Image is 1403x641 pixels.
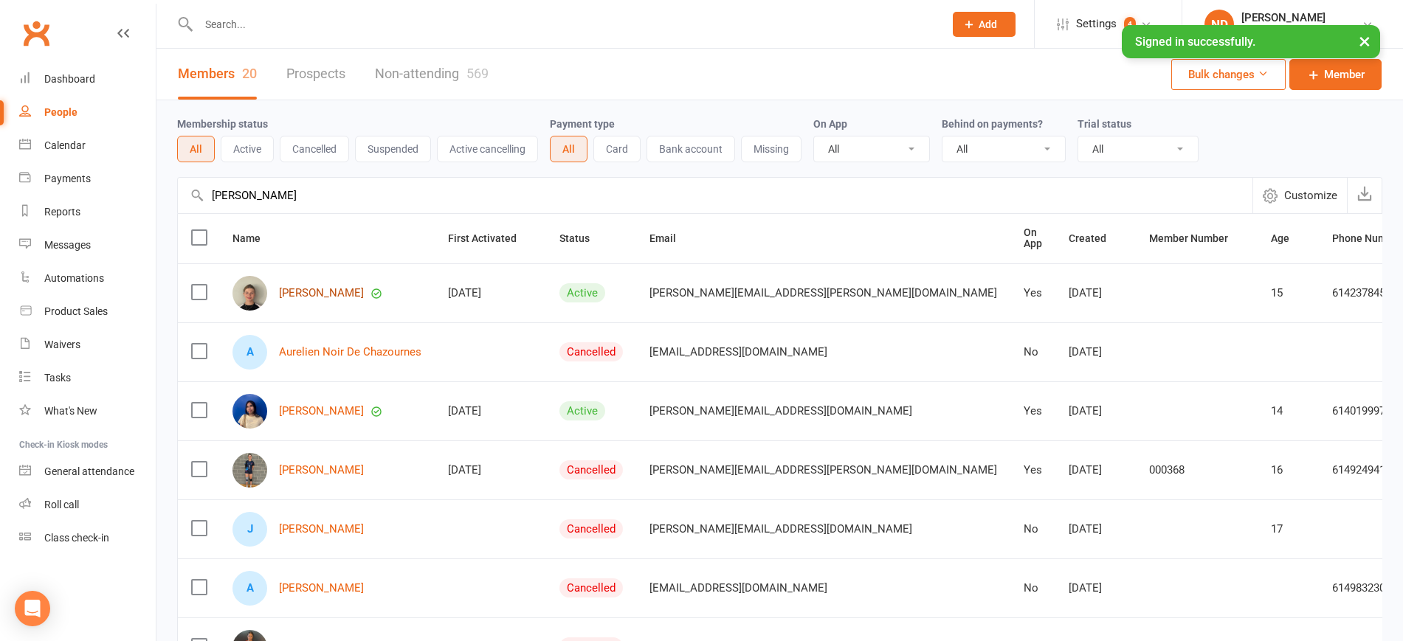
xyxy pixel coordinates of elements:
button: Customize [1252,178,1347,213]
button: Cancelled [280,136,349,162]
a: [PERSON_NAME] [279,405,364,417]
div: Payments [44,173,91,184]
div: No [1024,582,1042,595]
label: On App [813,118,847,130]
label: Membership status [177,118,268,130]
div: Amelia [232,571,267,606]
div: Cancelled [559,578,623,597]
span: Member [1324,66,1365,83]
span: Name [232,232,277,244]
div: Open Intercom Messenger [15,591,50,626]
div: Yes [1024,287,1042,299]
div: [DATE] [1069,405,1123,417]
div: 000368 [1149,464,1244,477]
div: Aurelien [232,335,267,370]
div: [DATE] [448,287,533,299]
a: Prospects [286,49,345,100]
a: Non-attending569 [375,49,489,100]
span: First Activated [448,232,533,244]
a: Dashboard [19,63,156,96]
div: Reports [44,206,80,218]
div: Yes [1024,464,1042,477]
div: 15 [1271,287,1306,299]
a: General attendance kiosk mode [19,455,156,488]
a: Automations [19,262,156,295]
button: Name [232,229,277,247]
div: Active [559,401,605,420]
div: Tasks [44,372,71,384]
a: [PERSON_NAME] [279,582,364,595]
span: [EMAIL_ADDRESS][DOMAIN_NAME] [649,574,827,602]
a: Reports [19,195,156,229]
div: Cancelled [559,460,623,479]
div: Cancelled [559,519,623,538]
a: [PERSON_NAME] [279,464,364,477]
a: Clubworx [18,15,55,52]
button: Suspended [355,136,431,162]
div: ProVolley Pty Ltd [1241,24,1326,38]
div: 16 [1271,464,1306,477]
a: Members20 [178,49,257,100]
a: Payments [19,162,156,195]
div: 17 [1271,523,1306,536]
button: Bulk changes [1171,59,1286,90]
div: [DATE] [1069,346,1123,358]
div: [DATE] [1069,523,1123,536]
div: Active [559,283,605,302]
div: [DATE] [448,464,533,477]
button: All [177,136,215,162]
a: Calendar [19,129,156,162]
div: No [1024,523,1042,536]
img: Aurelia [232,276,267,311]
button: Member Number [1149,229,1244,247]
button: All [550,136,587,162]
span: Email [649,232,692,244]
span: Add [979,18,997,30]
span: [EMAIL_ADDRESS][DOMAIN_NAME] [649,338,827,366]
a: Product Sales [19,295,156,328]
button: Add [953,12,1016,37]
a: Roll call [19,488,156,522]
span: 4 [1124,17,1136,32]
div: Automations [44,272,104,284]
button: Missing [741,136,802,162]
div: Julia [232,512,267,547]
span: Age [1271,232,1306,244]
a: Waivers [19,328,156,361]
a: [PERSON_NAME] [279,523,364,536]
div: No [1024,346,1042,358]
button: Status [559,229,606,247]
a: People [19,96,156,129]
span: [PERSON_NAME][EMAIL_ADDRESS][DOMAIN_NAME] [649,515,912,543]
div: Cancelled [559,342,623,361]
div: Dashboard [44,73,95,85]
div: Roll call [44,499,79,510]
a: [PERSON_NAME] [279,287,364,299]
input: Search by contact name [178,178,1252,213]
div: Waivers [44,339,80,350]
a: Messages [19,229,156,262]
div: [DATE] [1069,464,1123,477]
span: Member Number [1149,232,1244,244]
th: On App [1010,214,1055,263]
a: Aurelien Noir De Chazournes [279,346,421,358]
span: Status [559,232,606,244]
div: 569 [466,66,489,81]
label: Payment type [550,118,615,130]
div: 20 [242,66,257,81]
button: × [1351,25,1378,57]
span: [PERSON_NAME][EMAIL_ADDRESS][DOMAIN_NAME] [649,397,912,425]
div: Product Sales [44,305,108,317]
img: Laureline [232,394,267,429]
button: Active [221,136,274,162]
a: Class kiosk mode [19,522,156,555]
span: Created [1069,232,1123,244]
div: Yes [1024,405,1042,417]
div: [DATE] [1069,582,1123,595]
button: Bank account [647,136,735,162]
a: What's New [19,395,156,428]
div: ND [1204,10,1234,39]
div: General attendance [44,465,134,477]
button: Email [649,229,692,247]
span: [PERSON_NAME][EMAIL_ADDRESS][PERSON_NAME][DOMAIN_NAME] [649,456,997,484]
